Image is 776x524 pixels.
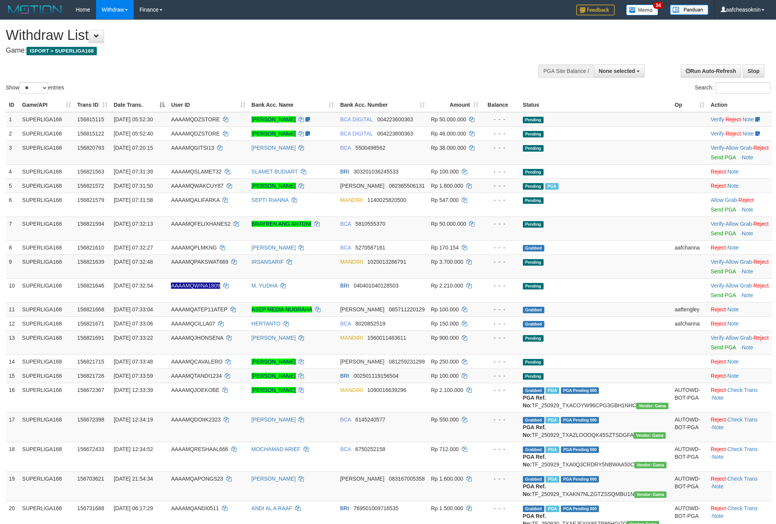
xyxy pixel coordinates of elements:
[340,183,384,189] span: [PERSON_NAME]
[389,183,424,189] span: Copy 082365506131 to clipboard
[389,306,424,312] span: Copy 085711220129 to clipboard
[19,217,75,240] td: SUPERLIGA168
[171,145,214,151] span: AAAAMQGITSI13
[431,145,466,151] span: Rp 38.000.000
[523,359,544,365] span: Pending
[171,306,227,312] span: AAAAMQATEP11ATEP
[355,145,385,151] span: Copy 5500498562 to clipboard
[6,193,19,217] td: 6
[728,321,739,327] a: Note
[711,197,738,203] span: ·
[19,164,75,179] td: SUPERLIGA168
[431,183,463,189] span: Rp 1.800.000
[726,145,752,151] a: Allow Grab
[389,359,424,365] span: Copy 081259231299 to clipboard
[711,387,726,393] a: Reject
[114,197,153,203] span: [DATE] 07:31:58
[711,373,726,379] a: Reject
[340,306,384,312] span: [PERSON_NAME]
[711,417,726,423] a: Reject
[538,64,594,78] div: PGA Site Balance /
[19,112,75,127] td: SUPERLIGA168
[19,331,75,354] td: SUPERLIGA168
[111,98,168,112] th: Date Trans.: activate to sort column descending
[340,221,351,227] span: BCA
[545,183,559,190] span: Marked by aafandaneth
[431,116,466,122] span: Rp 50.000.000
[171,259,228,265] span: AAAAMQPAKSWAT669
[114,335,153,341] span: [DATE] 07:33:22
[114,169,153,175] span: [DATE] 07:31:39
[114,283,153,289] span: [DATE] 07:32:54
[711,245,726,251] a: Reject
[742,116,754,122] a: Note
[711,335,724,341] a: Verify
[252,321,280,327] a: HERTANTO
[428,98,482,112] th: Amount: activate to sort column ascending
[114,145,153,151] span: [DATE] 07:20:15
[726,221,752,227] a: Allow Grab
[726,259,753,265] span: ·
[672,316,708,331] td: aafchanna
[171,335,223,341] span: AAAAMQJHONSENA
[77,183,104,189] span: 156821572
[712,513,724,519] a: Note
[726,335,753,341] span: ·
[708,98,772,112] th: Action
[77,131,104,137] span: 156815122
[252,283,277,289] a: M. YUDHA
[711,230,736,236] a: Send PGA
[711,154,736,160] a: Send PGA
[340,359,384,365] span: [PERSON_NAME]
[711,197,737,203] a: Allow Grab
[431,359,459,365] span: Rp 250.000
[523,221,544,228] span: Pending
[484,144,516,152] div: - - -
[340,131,373,137] span: BCA DIGITAL
[681,64,741,78] a: Run Auto-Refresh
[712,395,724,401] a: Note
[726,283,753,289] span: ·
[77,245,104,251] span: 156821610
[77,373,104,379] span: 156821726
[6,82,64,94] label: Show entries
[711,476,726,482] a: Reject
[484,334,516,342] div: - - -
[711,321,726,327] a: Reject
[728,505,758,511] a: Check Trans
[484,386,516,394] div: - - -
[252,221,312,227] a: BRAYREN ANG ANTONI
[708,179,772,193] td: ·
[252,505,292,511] a: ANDI AL A RAAF
[695,82,770,94] label: Search:
[252,245,296,251] a: [PERSON_NAME]
[6,98,19,112] th: ID
[353,169,398,175] span: Copy 303201036245533 to clipboard
[19,179,75,193] td: SUPERLIGA168
[728,373,739,379] a: Note
[355,321,385,327] span: Copy 8020852519 to clipboard
[753,145,769,151] a: Reject
[340,373,349,379] span: BRI
[19,255,75,278] td: SUPERLIGA168
[523,335,544,342] span: Pending
[726,221,753,227] span: ·
[252,446,301,452] a: MOCHAMAD ARIEF
[742,344,753,350] a: Note
[171,321,215,327] span: AAAAMQCILLA07
[6,278,19,302] td: 10
[712,454,724,460] a: Note
[708,217,772,240] td: · ·
[77,359,104,365] span: 156821715
[252,335,296,341] a: [PERSON_NAME]
[726,335,752,341] a: Allow Grab
[171,221,230,227] span: AAAAMQFELIXHANES2
[708,354,772,369] td: ·
[377,131,413,137] span: Copy 004223600363 to clipboard
[19,240,75,255] td: SUPERLIGA168
[171,245,217,251] span: AAAAMQPLMKNG
[484,282,516,289] div: - - -
[77,283,104,289] span: 156821646
[353,283,398,289] span: Copy 040401040128503 to clipboard
[431,221,466,227] span: Rp 50.000.000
